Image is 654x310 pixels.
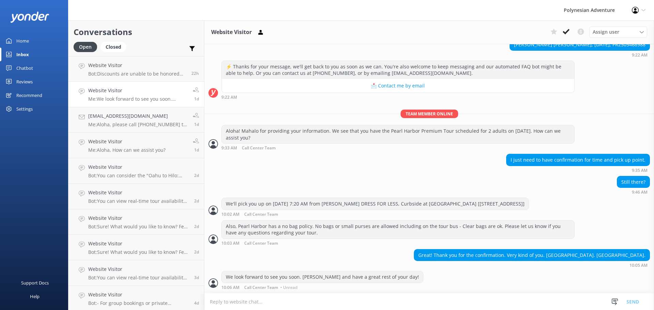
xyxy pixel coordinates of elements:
[68,184,204,209] a: Website VisitorBot:You can view real-time tour availability and book your Polynesian Adventure on...
[222,198,529,210] div: We'll pick you up on [DATE] 7:20 AM from [PERSON_NAME] DRESS FOR LESS, Curbside at [GEOGRAPHIC_DA...
[221,285,239,290] strong: 10:06 AM
[221,95,575,99] div: Oct 13 2025 09:22am (UTC -10:00) Pacific/Honolulu
[88,112,188,120] h4: [EMAIL_ADDRESS][DOMAIN_NAME]
[68,209,204,235] a: Website VisitorBot:Sure! What would you like to know? Feel free to ask about tour details, availa...
[244,285,278,290] span: Call Center Team
[30,290,40,303] div: Help
[194,300,199,306] span: Oct 10 2025 12:07pm (UTC -10:00) Pacific/Honolulu
[510,52,650,57] div: Oct 13 2025 09:22am (UTC -10:00) Pacific/Honolulu
[68,107,204,133] a: [EMAIL_ADDRESS][DOMAIN_NAME]Me:Aloha, please call [PHONE_NUMBER] to book or you can email [EMAIL_...
[222,125,574,143] div: Aloha! Mahalo for providing your information. We see that you have the Pearl Harbor Premium Tour ...
[617,190,650,194] div: Oct 13 2025 09:46am (UTC -10:00) Pacific/Honolulu
[194,224,199,229] span: Oct 11 2025 04:07pm (UTC -10:00) Pacific/Honolulu
[221,145,575,150] div: Oct 13 2025 09:33am (UTC -10:00) Pacific/Honolulu
[68,133,204,158] a: Website VisitorMe:Aloha, How can we assist you?1d
[632,190,648,194] strong: 9:46 AM
[221,146,237,150] strong: 9:33 AM
[632,168,648,173] strong: 9:35 AM
[88,291,189,298] h4: Website Visitor
[74,26,199,38] h2: Conversations
[88,249,189,255] p: Bot: Sure! What would you like to know? Feel free to ask about tour details, availability, pickup...
[401,110,458,118] span: Team member online
[221,212,529,217] div: Oct 13 2025 10:02am (UTC -10:00) Pacific/Honolulu
[222,79,574,93] button: 📩 Contact me by email
[507,154,650,166] div: I just need to have confirmation for time and pick up point.
[222,61,574,79] div: ⚡ Thanks for your message, we'll get back to you as soon as we can. You're also welcome to keep m...
[16,34,29,48] div: Home
[88,275,189,281] p: Bot: You can view real-time tour availability and book your Polynesian Adventure online at [URL][...
[88,224,189,230] p: Bot: Sure! What would you like to know? Feel free to ask about tour details, availability, pickup...
[88,163,189,171] h4: Website Visitor
[221,241,575,246] div: Oct 13 2025 10:03am (UTC -10:00) Pacific/Honolulu
[10,12,49,23] img: yonder-white-logo.png
[222,221,574,239] div: Also, Pearl Harbor has a no bag policy. No bags or small purses are allowed including on the tour...
[88,189,189,196] h4: Website Visitor
[222,271,423,283] div: We look forward to see you soon. [PERSON_NAME] and have a great rest of your day!
[21,276,49,290] div: Support Docs
[194,198,199,204] span: Oct 12 2025 03:20am (UTC -10:00) Pacific/Honolulu
[211,28,252,37] h3: Website Visitor
[68,260,204,286] a: Website VisitorBot:You can view real-time tour availability and book your Polynesian Adventure on...
[194,275,199,280] span: Oct 10 2025 07:38pm (UTC -10:00) Pacific/Honolulu
[221,95,237,99] strong: 9:22 AM
[280,285,297,290] span: • Unread
[221,285,423,290] div: Oct 13 2025 10:06am (UTC -10:00) Pacific/Honolulu
[74,43,100,50] a: Open
[414,249,650,261] div: Great! Thank you for the confirmation. Very kind of you. [GEOGRAPHIC_DATA]. [GEOGRAPHIC_DATA].
[194,147,199,153] span: Oct 13 2025 09:27am (UTC -10:00) Pacific/Honolulu
[16,61,33,75] div: Chatbot
[16,102,33,116] div: Settings
[88,71,186,77] p: Bot: Discounts are unable to be honored for bookings made through our website. However, we do off...
[88,87,188,94] h4: Website Visitor
[191,70,199,76] span: Oct 13 2025 03:30pm (UTC -10:00) Pacific/Honolulu
[589,27,647,37] div: Assign User
[194,249,199,255] span: Oct 11 2025 03:07pm (UTC -10:00) Pacific/Honolulu
[88,265,189,273] h4: Website Visitor
[68,235,204,260] a: Website VisitorBot:Sure! What would you like to know? Feel free to ask about tour details, availa...
[506,168,650,173] div: Oct 13 2025 09:35am (UTC -10:00) Pacific/Honolulu
[88,300,189,306] p: Bot: - For group bookings or private charters, please contact our Group Specialists at [PHONE_NUM...
[629,263,648,267] strong: 10:05 AM
[88,198,189,204] p: Bot: You can view real-time tour availability and book your Polynesian Adventure online at [URL][...
[194,96,199,102] span: Oct 13 2025 10:06am (UTC -10:00) Pacific/Honolulu
[100,43,130,50] a: Closed
[510,39,650,50] div: [PERSON_NAME] [PERSON_NAME], [DATE], PR2505468988
[221,212,239,217] strong: 10:02 AM
[88,214,189,222] h4: Website Visitor
[414,263,650,267] div: Oct 13 2025 10:05am (UTC -10:00) Pacific/Honolulu
[88,240,189,247] h4: Website Visitor
[88,138,166,145] h4: Website Visitor
[221,241,239,246] strong: 10:03 AM
[16,48,29,61] div: Inbox
[16,75,33,88] div: Reviews
[68,56,204,82] a: Website VisitorBot:Discounts are unable to be honored for bookings made through our website. Howe...
[244,241,278,246] span: Call Center Team
[88,147,166,153] p: Me: Aloha, How can we assist you?
[244,212,278,217] span: Call Center Team
[74,42,97,52] div: Open
[194,173,199,178] span: Oct 12 2025 08:23am (UTC -10:00) Pacific/Honolulu
[593,28,619,36] span: Assign user
[16,88,42,102] div: Recommend
[194,121,199,127] span: Oct 13 2025 09:30am (UTC -10:00) Pacific/Honolulu
[88,96,188,102] p: Me: We look forward to see you soon. [PERSON_NAME] and have a great rest of your day!
[100,42,126,52] div: Closed
[617,176,650,188] div: Still there?
[242,146,276,150] span: Call Center Team
[88,62,186,69] h4: Website Visitor
[68,158,204,184] a: Website VisitorBot:You can consider the "Oahu to Hilo: Helicopter & Volcano Adventure With Lunch"...
[88,173,189,179] p: Bot: You can consider the "Oahu to Hilo: Helicopter & Volcano Adventure With Lunch" tour. This fu...
[68,82,204,107] a: Website VisitorMe:We look forward to see you soon. [PERSON_NAME] and have a great rest of your da...
[632,53,648,57] strong: 9:22 AM
[88,121,188,128] p: Me: Aloha, please call [PHONE_NUMBER] to book or you can email [EMAIL_ADDRESS][DOMAIN_NAME] with ...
